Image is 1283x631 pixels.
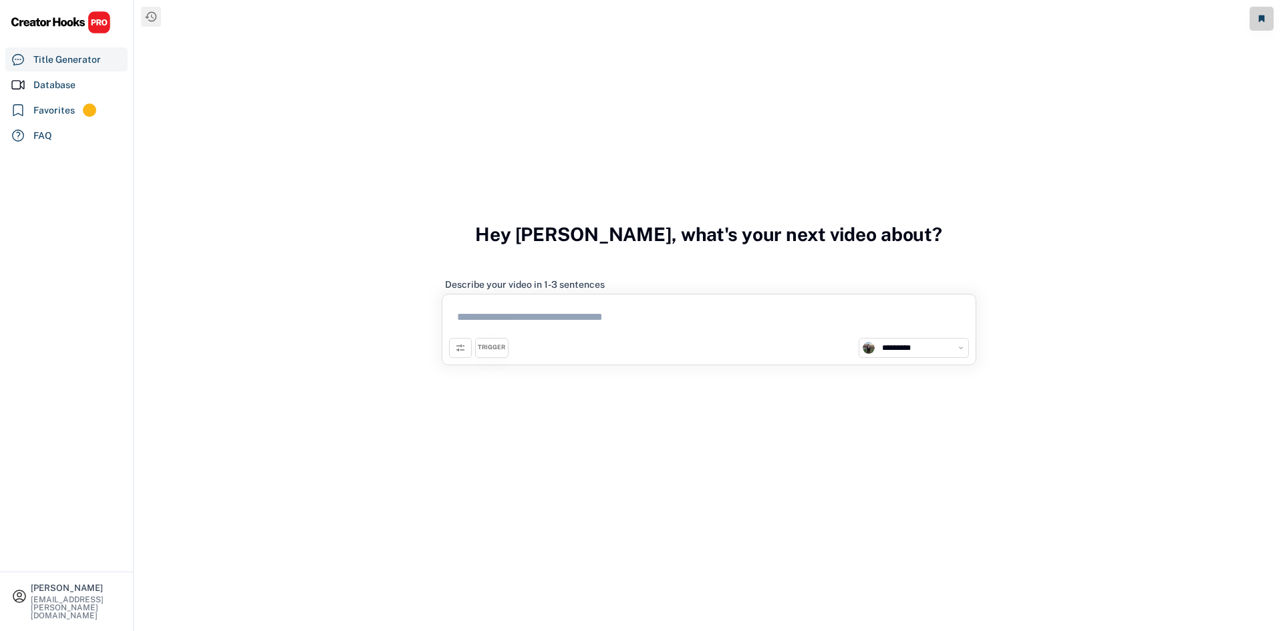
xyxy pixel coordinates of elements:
div: Database [33,78,76,92]
img: channels4_profile.jpg [863,342,875,354]
div: [EMAIL_ADDRESS][PERSON_NAME][DOMAIN_NAME] [31,596,122,620]
div: FAQ [33,129,52,143]
div: Title Generator [33,53,101,67]
div: Favorites [33,103,75,118]
img: CHPRO%20Logo.svg [11,11,111,34]
div: [PERSON_NAME] [31,584,122,592]
div: TRIGGER [478,343,505,352]
h3: Hey [PERSON_NAME], what's your next video about? [475,209,942,260]
div: Describe your video in 1-3 sentences [445,278,605,290]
